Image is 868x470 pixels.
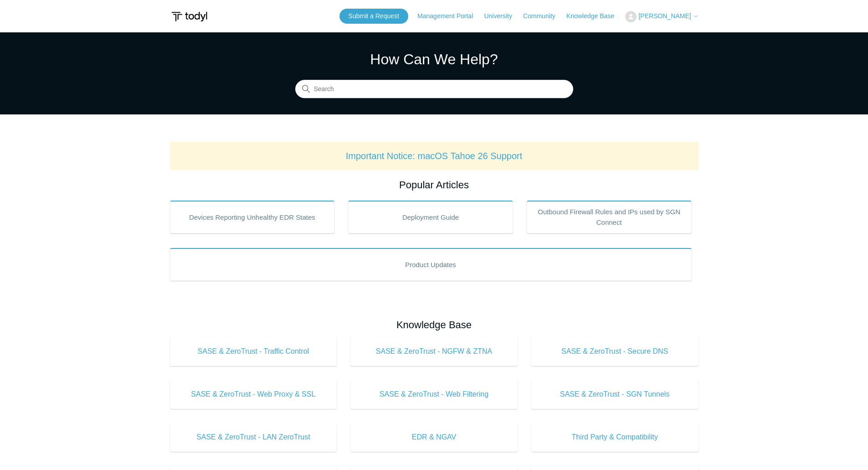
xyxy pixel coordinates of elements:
span: SASE & ZeroTrust - SGN Tunnels [545,389,685,400]
h2: Knowledge Base [170,317,699,332]
a: Community [523,11,565,21]
span: SASE & ZeroTrust - Traffic Control [184,346,324,357]
a: SASE & ZeroTrust - Traffic Control [170,337,337,366]
a: SASE & ZeroTrust - Web Proxy & SSL [170,380,337,409]
span: SASE & ZeroTrust - NGFW & ZTNA [364,346,504,357]
input: Search [295,80,573,98]
h1: How Can We Help? [295,48,573,70]
span: [PERSON_NAME] [638,12,691,20]
a: SASE & ZeroTrust - LAN ZeroTrust [170,423,337,452]
span: SASE & ZeroTrust - Web Filtering [364,389,504,400]
span: EDR & NGAV [364,432,504,443]
a: SASE & ZeroTrust - Web Filtering [350,380,518,409]
a: Deployment Guide [348,201,513,233]
a: Submit a Request [339,9,408,24]
span: Third Party & Compatibility [545,432,685,443]
a: Devices Reporting Unhealthy EDR States [170,201,335,233]
a: Knowledge Base [566,11,623,21]
a: SASE & ZeroTrust - Secure DNS [531,337,699,366]
a: Management Portal [417,11,482,21]
a: Outbound Firewall Rules and IPs used by SGN Connect [527,201,692,233]
button: [PERSON_NAME] [625,11,698,22]
a: EDR & NGAV [350,423,518,452]
a: University [484,11,521,21]
a: Third Party & Compatibility [531,423,699,452]
h2: Popular Articles [170,177,699,192]
a: SASE & ZeroTrust - NGFW & ZTNA [350,337,518,366]
a: Product Updates [170,248,692,281]
a: SASE & ZeroTrust - SGN Tunnels [531,380,699,409]
a: Important Notice: macOS Tahoe 26 Support [346,151,523,161]
span: SASE & ZeroTrust - Secure DNS [545,346,685,357]
img: Todyl Support Center Help Center home page [170,8,209,25]
span: SASE & ZeroTrust - LAN ZeroTrust [184,432,324,443]
span: SASE & ZeroTrust - Web Proxy & SSL [184,389,324,400]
